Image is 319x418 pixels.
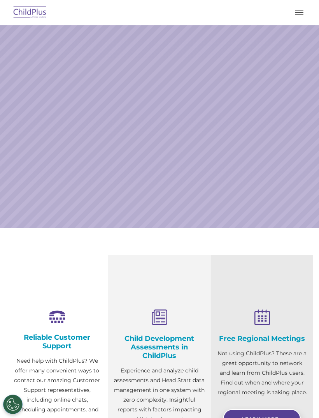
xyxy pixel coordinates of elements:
[217,349,307,397] p: Not using ChildPlus? These are a great opportunity to network and learn from ChildPlus users. Fin...
[114,334,205,360] h4: Child Development Assessments in ChildPlus
[217,334,307,343] h4: Free Regional Meetings
[12,333,102,350] h4: Reliable Customer Support
[3,395,23,414] button: Cookies Settings
[12,4,48,22] img: ChildPlus by Procare Solutions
